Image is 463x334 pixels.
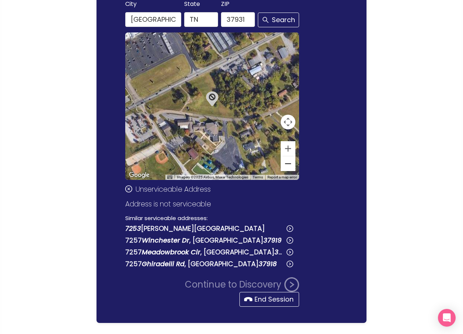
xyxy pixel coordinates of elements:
button: Zoom out [281,156,295,171]
input: TN [184,12,218,27]
a: Open this area in Google Maps (opens a new window) [127,170,151,180]
div: Open Intercom Messenger [438,309,456,327]
input: Knoxville [125,12,181,27]
button: 7257Winchester Dr, [GEOGRAPHIC_DATA]37919 [125,234,293,246]
button: Map camera controls [281,115,295,129]
img: Google [127,170,151,180]
span: Imagery ©2025 Airbus, Maxar Technologies [177,175,248,179]
button: 7257Ghiradelli Rd, [GEOGRAPHIC_DATA]37918 [125,258,293,270]
a: Report a map error [267,175,297,179]
span: Unserviceable Address [136,184,211,194]
span: close-circle [125,185,132,192]
button: Zoom in [281,141,295,156]
a: Terms [253,175,263,179]
button: Search [258,13,299,27]
button: End Session [239,292,299,307]
button: 7257Meadowbrook Cir, [GEOGRAPHIC_DATA]37918 [125,246,293,258]
button: 7253[PERSON_NAME][GEOGRAPHIC_DATA] [125,223,293,234]
button: Keyboard shortcuts [167,175,172,180]
span: Address is not serviceable [125,199,211,209]
input: 37931 [221,12,255,27]
p: Similar serviceable addresses: [125,214,299,223]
